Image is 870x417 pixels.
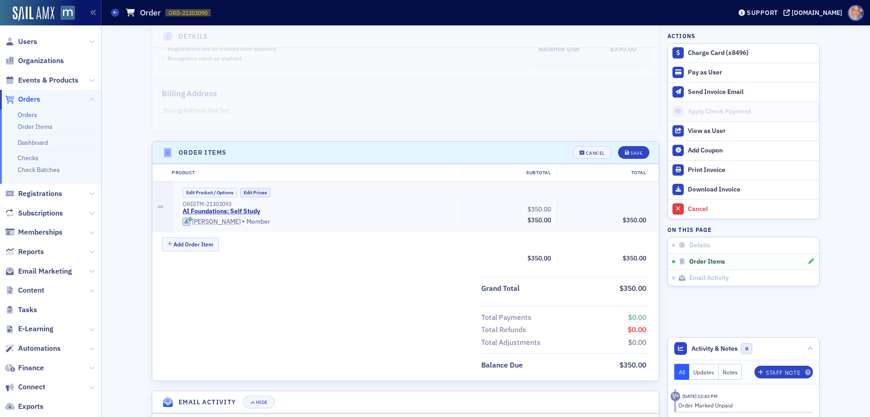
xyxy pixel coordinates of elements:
span: Memberships [18,227,63,237]
a: E-Learning [5,324,53,334]
span: Registrations [18,189,62,199]
button: Cancel [668,199,819,219]
a: Subscriptions [5,208,63,218]
div: Hide [256,400,268,405]
div: Cancel [586,151,605,156]
div: Charge Card (x8496) [688,49,815,57]
div: Total [557,169,652,177]
span: 0 [741,343,752,354]
a: Download Invoice [668,180,819,199]
h2: Billing Address [162,88,217,99]
div: Balance Due [481,360,523,371]
img: SailAMX [61,6,75,20]
button: Staff Note [754,366,813,378]
a: Reports [5,247,44,257]
button: Cancel [573,146,612,159]
span: Total Adjustments [481,337,544,348]
span: $350.00 [623,216,646,224]
div: Save [630,151,643,156]
span: Email Activity [689,274,729,282]
button: Save [618,146,649,159]
div: Subtotal [462,169,557,177]
a: Exports [5,402,43,412]
div: Cancel [688,205,815,213]
div: Product [165,169,462,177]
button: All [674,364,690,380]
div: Grand Total [481,283,520,294]
h4: Email Activity [179,397,237,407]
span: Email Marketing [18,266,72,276]
span: $350.00 [527,205,551,213]
span: Users [18,37,37,47]
span: $350.00 [527,254,551,262]
span: Total Payments [481,312,535,323]
span: Content [18,285,44,295]
a: Dashboard [18,138,48,147]
p: Registrations will be created after payment. [168,44,277,53]
button: Add Order Item [162,237,219,251]
span: $0.00 [628,313,646,322]
button: Hide [243,396,275,408]
span: Subscriptions [18,208,63,218]
a: Tasks [5,305,37,315]
div: Order Marked Unpaid [678,401,807,409]
span: Tasks [18,305,37,315]
p: Recognition catch up enabled. [168,54,243,62]
span: • [242,217,245,226]
span: Profile [848,5,864,21]
button: Notes [719,364,742,380]
button: View as User [668,121,819,141]
a: Check Batches [18,166,60,174]
a: Organizations [5,56,64,66]
a: View Homepage [54,6,75,21]
span: Events & Products [18,75,78,85]
img: SailAMX [13,6,54,21]
h4: Details [179,32,208,41]
a: Order Items [18,123,53,131]
div: Total Adjustments [481,337,541,348]
button: Add Coupon [668,141,819,160]
a: [PERSON_NAME] [183,218,241,226]
button: Edit Prices [240,188,271,197]
span: ORD-21303090 [169,9,208,17]
span: $350.00 [527,216,551,224]
span: Grand Total [481,283,523,294]
div: Support [747,9,778,17]
h4: Actions [667,32,696,40]
button: Edit Product / Options [183,188,237,197]
span: E-Learning [18,324,53,334]
a: Connect [5,382,45,392]
span: Activity & Notes [691,344,738,353]
a: Orders [5,94,40,104]
button: Updates [689,364,719,380]
a: Automations [5,343,61,353]
div: Send Invoice Email [688,88,815,96]
span: $350.00 [619,284,646,293]
h4: Order Items [179,148,227,157]
a: Orders [18,111,37,119]
span: $350.00 [623,254,646,262]
span: $0.00 [628,338,646,347]
a: AI Foundations: Self Study [183,207,260,216]
span: • [162,53,164,63]
span: Reports [18,247,44,257]
div: Member [183,217,456,226]
span: $0.00 [628,325,646,334]
h1: Order [140,7,161,18]
span: Exports [18,402,43,412]
span: Order Items [689,258,725,266]
div: [DOMAIN_NAME] [792,9,842,17]
div: Total Payments [481,312,532,323]
h4: On this page [667,226,820,234]
a: Finance [5,363,44,373]
button: [DOMAIN_NAME] [783,10,846,16]
span: Finance [18,363,44,373]
a: Checks [18,154,39,162]
span: $350.00 [609,44,636,53]
div: Add Coupon [688,147,815,155]
div: Apply Check Payment [688,108,815,116]
span: Balance Due [481,360,526,371]
div: Activity [671,392,680,401]
span: Organizations [18,56,64,66]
